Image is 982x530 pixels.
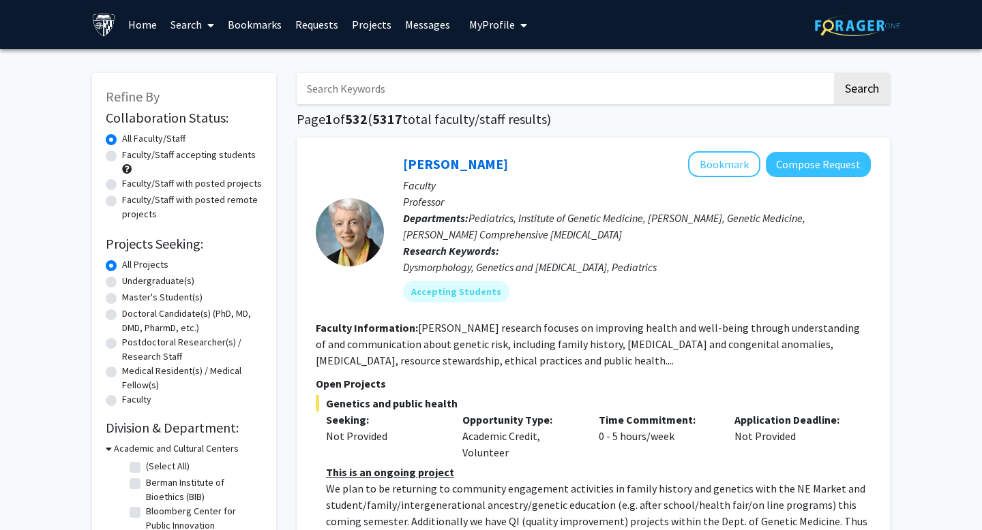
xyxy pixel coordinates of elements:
label: All Faculty/Staff [122,131,185,146]
label: Faculty/Staff with posted projects [122,176,262,191]
label: (Select All) [146,459,190,473]
img: ForagerOne Logo [815,15,900,36]
label: Medical Resident(s) / Medical Fellow(s) [122,364,263,392]
label: Berman Institute of Bioethics (BIB) [146,476,259,504]
p: Professor [403,193,871,210]
input: Search Keywords [297,73,832,104]
p: Seeking: [326,411,442,428]
label: Master's Student(s) [122,290,203,305]
label: Faculty/Staff accepting students [122,148,256,162]
a: Projects [345,1,398,48]
h1: Page of ( total faculty/staff results) [297,111,890,127]
label: Undergraduate(s) [122,274,194,288]
label: All Projects [122,258,168,272]
label: Faculty/Staff with posted remote projects [122,193,263,221]
a: Requests [288,1,345,48]
span: 532 [345,110,368,127]
h2: Collaboration Status: [106,110,263,126]
div: Not Provided [326,428,442,444]
b: Faculty Information: [316,321,418,334]
h2: Projects Seeking: [106,236,263,252]
span: Genetics and public health [316,395,871,411]
mat-chip: Accepting Students [403,281,509,302]
p: Open Projects [316,375,871,392]
label: Postdoctoral Researcher(s) / Research Staff [122,335,263,364]
button: Compose Request to Joann Bodurtha [766,152,871,177]
label: Faculty [122,392,151,407]
b: Departments: [403,211,468,225]
b: Research Keywords: [403,244,499,258]
a: Bookmarks [221,1,288,48]
div: Academic Credit, Volunteer [452,411,589,461]
fg-read-more: [PERSON_NAME] research focuses on improving health and well-being through understanding of and co... [316,321,860,367]
div: Dysmorphology, Genetics and [MEDICAL_DATA], Pediatrics [403,259,871,275]
button: Search [834,73,890,104]
a: Home [121,1,164,48]
h2: Division & Department: [106,420,263,436]
a: Messages [398,1,457,48]
p: Time Commitment: [599,411,715,428]
button: Add Joann Bodurtha to Bookmarks [688,151,760,177]
label: Doctoral Candidate(s) (PhD, MD, DMD, PharmD, etc.) [122,307,263,335]
img: Johns Hopkins University Logo [92,13,116,37]
u: This is an ongoing project [326,465,454,479]
span: My Profile [469,18,515,31]
p: Faculty [403,177,871,193]
p: Application Deadline: [734,411,850,428]
div: Not Provided [724,411,861,461]
a: [PERSON_NAME] [403,155,508,172]
span: 1 [325,110,333,127]
a: Search [164,1,221,48]
span: 5317 [372,110,402,127]
span: Refine By [106,88,160,105]
iframe: Chat [10,469,58,520]
span: Pediatrics, Institute of Genetic Medicine, [PERSON_NAME], Genetic Medicine, [PERSON_NAME] Compreh... [403,211,805,241]
p: Opportunity Type: [462,411,578,428]
div: 0 - 5 hours/week [589,411,725,461]
h3: Academic and Cultural Centers [114,441,239,456]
